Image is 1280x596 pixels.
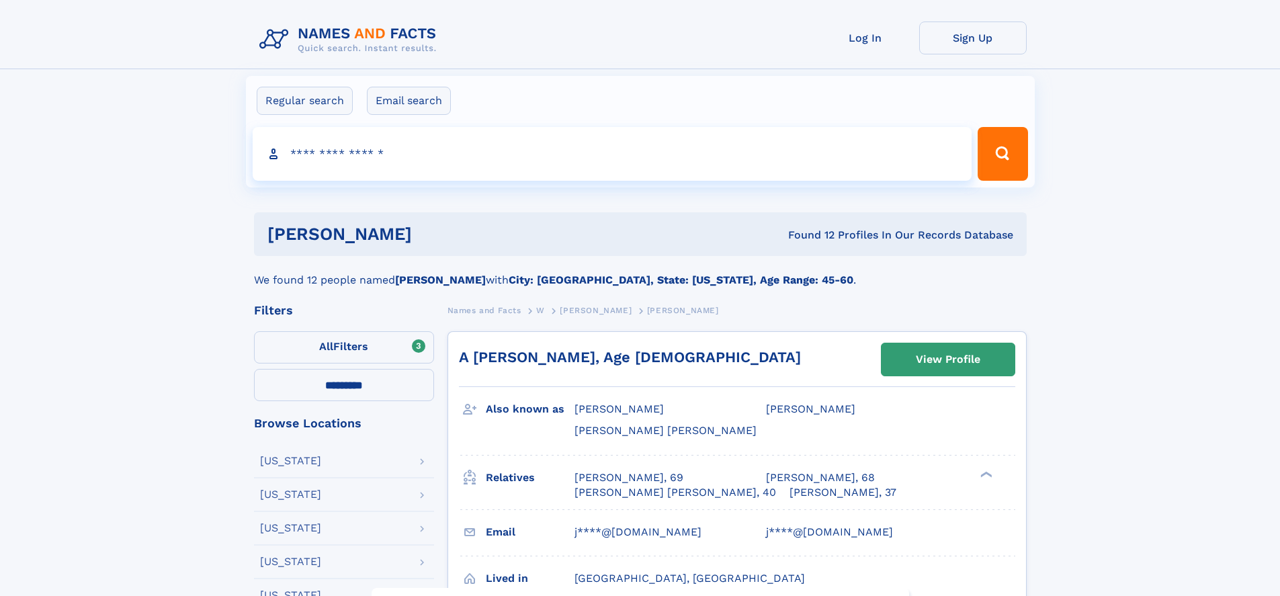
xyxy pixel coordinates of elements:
[257,87,353,115] label: Regular search
[395,273,486,286] b: [PERSON_NAME]
[916,344,980,375] div: View Profile
[766,470,875,485] a: [PERSON_NAME], 68
[574,424,757,437] span: [PERSON_NAME] [PERSON_NAME]
[509,273,853,286] b: City: [GEOGRAPHIC_DATA], State: [US_STATE], Age Range: 45-60
[766,402,855,415] span: [PERSON_NAME]
[459,349,801,366] a: A [PERSON_NAME], Age [DEMOGRAPHIC_DATA]
[447,302,521,318] a: Names and Facts
[574,470,683,485] a: [PERSON_NAME], 69
[486,466,574,489] h3: Relatives
[536,306,545,315] span: W
[574,485,776,500] a: [PERSON_NAME] [PERSON_NAME], 40
[486,567,574,590] h3: Lived in
[260,489,321,500] div: [US_STATE]
[254,304,434,316] div: Filters
[253,127,972,181] input: search input
[254,331,434,364] label: Filters
[254,22,447,58] img: Logo Names and Facts
[560,302,632,318] a: [PERSON_NAME]
[260,523,321,534] div: [US_STATE]
[367,87,451,115] label: Email search
[260,456,321,466] div: [US_STATE]
[790,485,896,500] a: [PERSON_NAME], 37
[254,417,434,429] div: Browse Locations
[486,398,574,421] h3: Also known as
[600,228,1013,243] div: Found 12 Profiles In Our Records Database
[919,22,1027,54] a: Sign Up
[647,306,719,315] span: [PERSON_NAME]
[977,470,993,478] div: ❯
[267,226,600,243] h1: [PERSON_NAME]
[560,306,632,315] span: [PERSON_NAME]
[978,127,1027,181] button: Search Button
[486,521,574,544] h3: Email
[812,22,919,54] a: Log In
[254,256,1027,288] div: We found 12 people named with .
[574,402,664,415] span: [PERSON_NAME]
[574,572,805,585] span: [GEOGRAPHIC_DATA], [GEOGRAPHIC_DATA]
[882,343,1015,376] a: View Profile
[536,302,545,318] a: W
[319,340,333,353] span: All
[260,556,321,567] div: [US_STATE]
